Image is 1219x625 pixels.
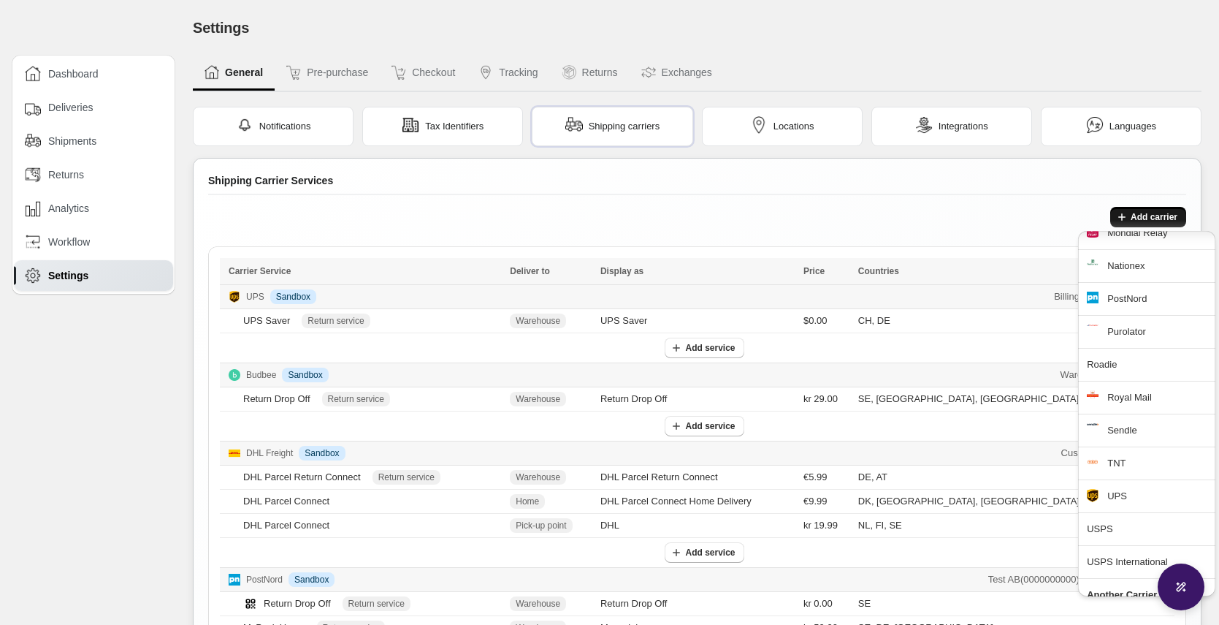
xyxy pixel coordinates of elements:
img: Logo [229,447,240,459]
button: Returns [550,56,630,91]
span: Return service [307,315,364,327]
span: Customer no. 725895 [1061,446,1150,461]
td: SE, [GEOGRAPHIC_DATA], [GEOGRAPHIC_DATA], DE [854,387,1174,412]
p: UPS [246,289,264,304]
img: Logo [229,369,240,381]
span: Integrations [939,119,988,134]
span: Locations [773,119,814,134]
strong: Another Carrier [1087,589,1157,600]
div: PostNord [1107,292,1206,306]
div: DHL [600,518,795,533]
span: Sandbox [276,291,310,303]
span: €9.99 [803,494,828,509]
span: Warehouse [516,598,560,610]
img: Logo [1087,226,1098,238]
img: Logo [229,574,240,586]
td: CH, DE [854,309,1174,333]
span: Add service [685,547,735,558]
div: Return Drop Off [600,596,795,611]
td: SE [854,592,1174,616]
span: kr 0.00 [803,596,833,611]
span: Warehouse [516,393,560,405]
span: Add service [685,342,735,354]
span: kr 19.99 [803,518,838,533]
span: Warehouse [516,315,560,327]
div: Mondial Relay [1107,226,1206,240]
span: Warehouse [516,471,560,483]
span: Settings [48,268,88,283]
td: DK, [GEOGRAPHIC_DATA], [GEOGRAPHIC_DATA] [854,490,1174,514]
div: DHL Parcel Connect [243,518,329,533]
img: Logo [1087,259,1098,267]
div: DHL Parcel Return Connect [243,470,361,485]
img: Returns icon [562,65,576,80]
div: UPS Saver [243,314,290,328]
div: Roadie [1087,357,1206,372]
span: Notifications [259,119,311,134]
span: Carrier Service [229,266,291,276]
div: Return Drop Off [600,392,795,406]
span: Display as [600,266,643,276]
button: Pre-purchase [275,56,380,91]
button: Test AB(0000000000), registered inSE [979,568,1174,591]
div: Nationex [1107,259,1206,273]
span: Test AB ( 0000000000 ), registered in SE [988,572,1150,587]
span: Analytics [48,201,89,216]
div: USPS International [1087,555,1206,569]
span: Return service [348,598,405,610]
img: Logo [1087,456,1098,468]
img: Logo [1087,325,1098,327]
span: $0.00 [803,314,828,328]
button: Add service [665,542,744,563]
span: Deliver to [510,266,550,276]
span: €5.99 [803,470,828,485]
span: Pick-up point [516,520,566,531]
span: Billing account V236C4 [1054,289,1150,304]
div: Royal Mail [1107,390,1206,405]
img: General icon [205,65,219,80]
p: PostNord [246,572,283,587]
span: Countries [858,266,899,276]
p: Budbee [246,368,276,382]
button: Warehouse ID:35443 [1052,363,1174,387]
div: Return Drop Off [243,392,310,406]
div: DHL Parcel Connect [243,494,329,509]
p: DHL Freight [246,446,293,461]
button: Exchanges [630,56,724,91]
button: Tracking [467,56,549,91]
button: Customer no.725895 [1052,442,1174,465]
div: Sendle [1107,423,1206,438]
button: Add service [665,338,744,358]
span: Add carrier [1131,211,1177,223]
button: Add carrier [1110,207,1186,227]
img: Logo [1087,390,1098,399]
td: DE, AT [854,466,1174,490]
td: NL, FI, SE [854,514,1174,538]
div: Purolator [1107,325,1206,339]
img: Logo [1087,489,1098,503]
button: Checkout [380,56,467,91]
img: Logo [1087,292,1098,303]
button: Billing accountV236C4 [1045,285,1174,308]
div: UPS Saver [600,314,795,328]
img: Pre-purchase icon [286,65,301,80]
span: Shipping carriers [589,119,660,134]
span: Home [516,496,539,507]
img: Tracking icon [478,65,493,80]
img: Logo [1087,423,1098,426]
div: TNT [1107,456,1206,471]
img: Logo [229,291,240,303]
div: DHL Parcel Connect Home Delivery [600,494,795,509]
img: Checkout icon [391,65,406,80]
button: General [193,56,275,91]
div: USPS [1087,522,1206,537]
span: Return service [378,471,435,483]
span: Warehouse ID: 35443 [1061,368,1150,382]
span: Return service [328,393,384,405]
span: Sandbox [288,369,322,381]
span: Deliveries [48,100,93,115]
button: Add service [665,416,744,436]
div: DHL Parcel Return Connect [600,470,795,485]
span: kr 29.00 [803,392,838,406]
span: Price [803,266,825,276]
